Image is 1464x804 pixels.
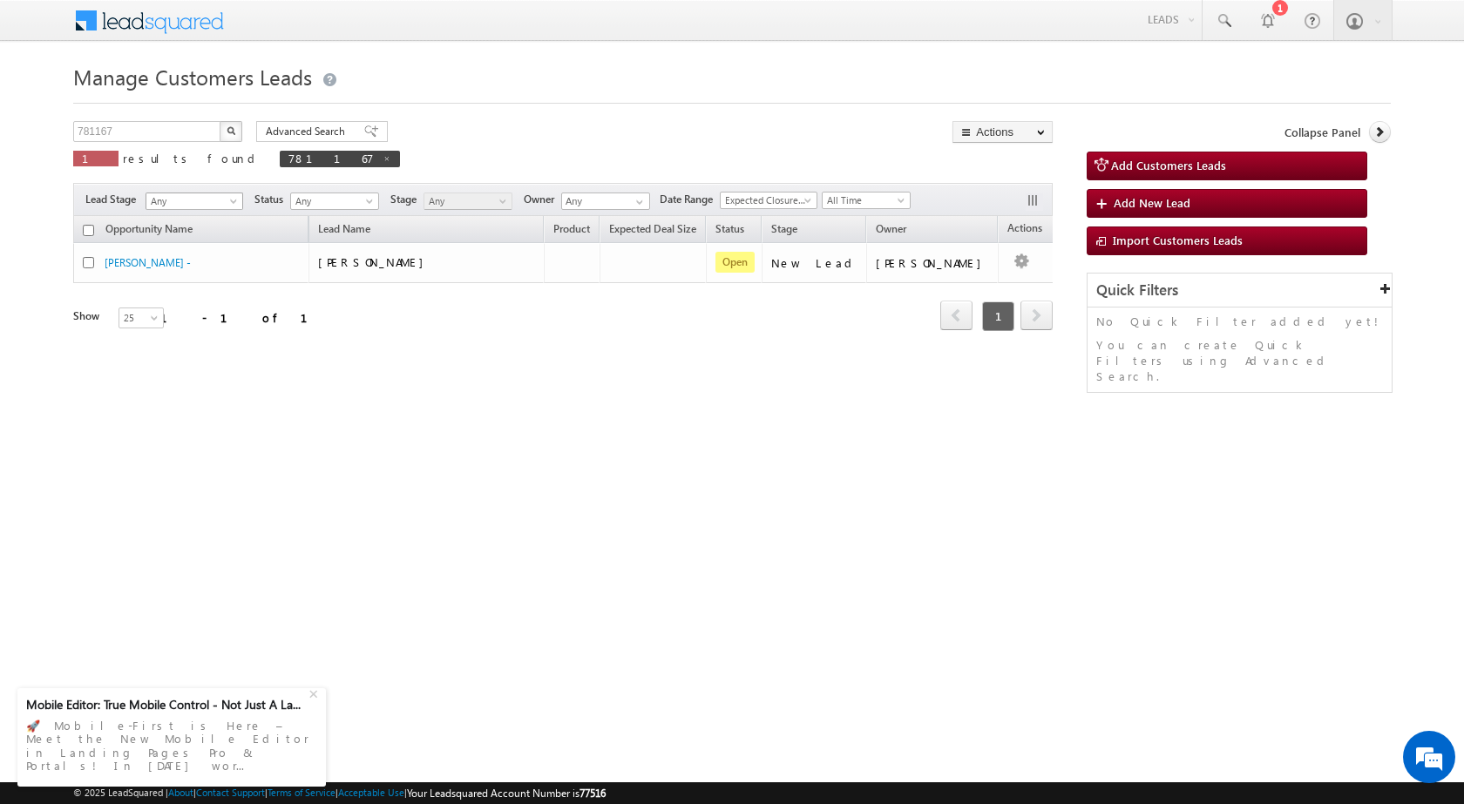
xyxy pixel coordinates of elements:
[26,713,317,778] div: 🚀 Mobile-First is Here – Meet the New Mobile Editor in Landing Pages Pro & Portals! In [DATE] wor...
[561,193,650,210] input: Type to Search
[268,787,335,798] a: Terms of Service
[940,302,973,330] a: prev
[227,126,235,135] img: Search
[424,193,507,209] span: Any
[982,301,1014,331] span: 1
[771,255,858,271] div: New Lead
[1020,302,1053,330] a: next
[97,220,201,242] a: Opportunity Name
[609,222,696,235] span: Expected Deal Size
[762,220,806,242] a: Stage
[999,219,1051,241] span: Actions
[160,307,329,328] div: 1 - 1 of 1
[254,192,290,207] span: Status
[553,222,590,235] span: Product
[1020,301,1053,330] span: next
[1284,125,1360,140] span: Collapse Panel
[85,192,143,207] span: Lead Stage
[524,192,561,207] span: Owner
[407,787,606,800] span: Your Leadsquared Account Number is
[424,193,512,210] a: Any
[305,682,326,703] div: +
[600,220,705,242] a: Expected Deal Size
[73,308,105,324] div: Show
[1096,337,1383,384] p: You can create Quick Filters using Advanced Search.
[288,151,374,166] span: 781167
[822,192,911,209] a: All Time
[290,193,379,210] a: Any
[1113,233,1243,247] span: Import Customers Leads
[579,787,606,800] span: 77516
[83,225,94,236] input: Check all records
[720,192,817,209] a: Expected Closure Date
[940,301,973,330] span: prev
[771,222,797,235] span: Stage
[876,255,990,271] div: [PERSON_NAME]
[338,787,404,798] a: Acceptable Use
[291,193,374,209] span: Any
[119,307,164,328] a: 25
[73,63,312,91] span: Manage Customers Leads
[1114,195,1190,210] span: Add New Lead
[660,192,720,207] span: Date Range
[721,193,811,208] span: Expected Closure Date
[627,193,648,211] a: Show All Items
[26,697,307,713] div: Mobile Editor: True Mobile Control - Not Just A La...
[168,787,193,798] a: About
[952,121,1053,143] button: Actions
[73,785,606,801] span: © 2025 LeadSquared | | | | |
[707,220,753,242] a: Status
[196,787,265,798] a: Contact Support
[146,193,243,210] a: Any
[309,220,379,242] span: Lead Name
[105,256,191,269] a: [PERSON_NAME] -
[119,310,166,326] span: 25
[1088,274,1392,307] div: Quick Filters
[146,193,237,209] span: Any
[318,254,432,269] span: [PERSON_NAME]
[876,222,906,235] span: Owner
[105,222,193,235] span: Opportunity Name
[123,151,261,166] span: results found
[823,193,905,208] span: All Time
[266,124,350,139] span: Advanced Search
[715,252,755,273] span: Open
[1096,314,1383,329] p: No Quick Filter added yet!
[82,151,110,166] span: 1
[1111,158,1226,172] span: Add Customers Leads
[390,192,424,207] span: Stage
